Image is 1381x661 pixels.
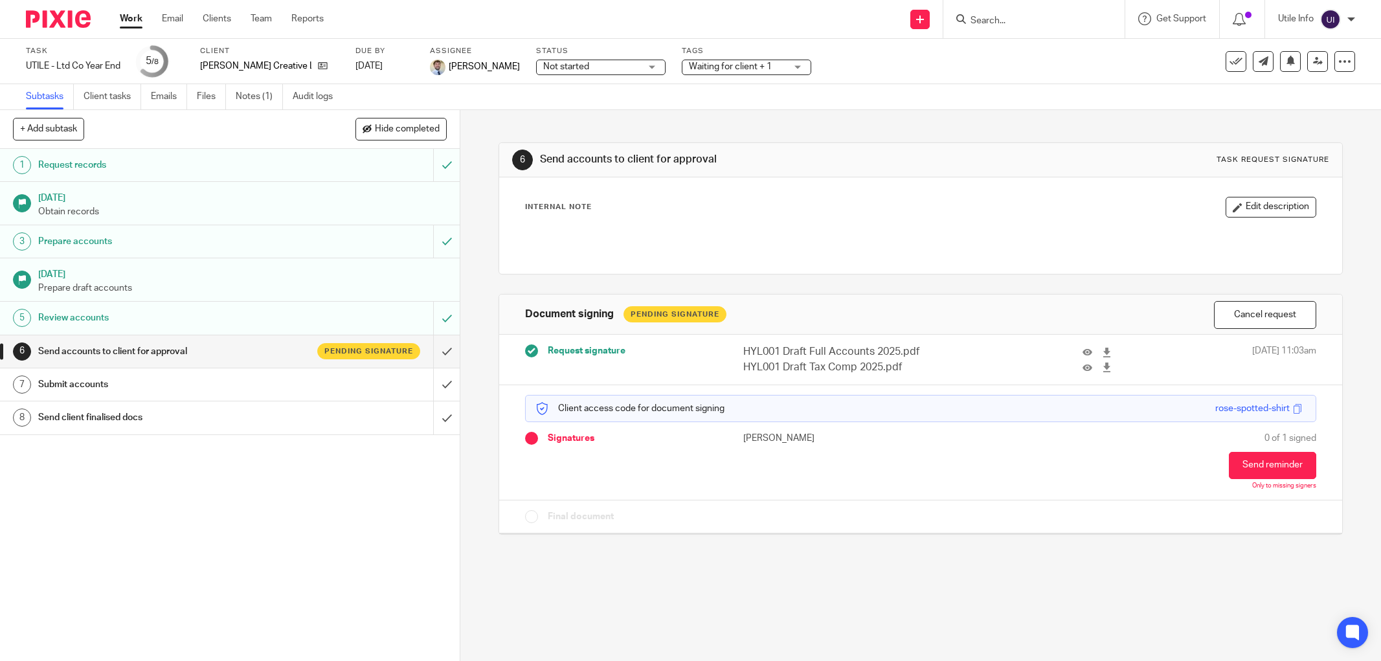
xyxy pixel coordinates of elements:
h1: [DATE] [38,188,447,205]
small: /8 [152,58,159,65]
button: Hide completed [355,118,447,140]
p: Utile Info [1278,12,1314,25]
h1: Send client finalised docs [38,408,293,427]
a: Clients [203,12,231,25]
h1: Request records [38,155,293,175]
a: Team [251,12,272,25]
a: Notes (1) [236,84,283,109]
span: Signatures [548,432,594,445]
span: Waiting for client + 1 [689,62,772,71]
span: [DATE] 11:03am [1252,344,1316,375]
label: Status [536,46,666,56]
p: Client access code for document signing [535,402,724,415]
label: Tags [682,46,811,56]
a: Work [120,12,142,25]
span: Pending signature [324,346,413,357]
p: Obtain records [38,205,447,218]
img: Pixie [26,10,91,28]
label: Task [26,46,120,56]
p: HYL001 Draft Full Accounts 2025.pdf [743,344,964,359]
span: Hide completed [375,124,440,135]
label: Assignee [430,46,520,56]
img: svg%3E [1320,9,1341,30]
h1: Prepare accounts [38,232,293,251]
p: Prepare draft accounts [38,282,447,295]
h1: Document signing [525,308,614,321]
button: Send reminder [1229,452,1316,479]
h1: Send accounts to client for approval [38,342,293,361]
div: UTILE - Ltd Co Year End [26,60,120,73]
a: Reports [291,12,324,25]
p: Only to missing signers [1252,482,1316,490]
p: HYL001 Draft Tax Comp 2025.pdf [743,360,964,375]
button: Edit description [1226,197,1316,218]
span: [DATE] [355,62,383,71]
a: Subtasks [26,84,74,109]
button: + Add subtask [13,118,84,140]
div: 1 [13,156,31,174]
span: [PERSON_NAME] [449,60,520,73]
a: Client tasks [84,84,141,109]
p: Internal Note [525,202,592,212]
label: Client [200,46,339,56]
div: 6 [512,150,533,170]
div: 6 [13,342,31,361]
span: 0 of 1 signed [1264,432,1316,445]
a: Emails [151,84,187,109]
span: Get Support [1156,14,1206,23]
div: Pending Signature [623,306,726,322]
span: Request signature [548,344,625,357]
div: 5 [13,309,31,327]
h1: Send accounts to client for approval [540,153,949,166]
h1: Submit accounts [38,375,293,394]
a: Files [197,84,226,109]
div: Task request signature [1217,155,1329,165]
p: [PERSON_NAME] [743,432,921,445]
div: 5 [146,54,159,69]
a: Email [162,12,183,25]
input: Search [969,16,1086,27]
div: rose-spotted-shirt [1215,402,1290,415]
label: Due by [355,46,414,56]
div: 7 [13,375,31,394]
div: 8 [13,409,31,427]
button: Cancel request [1214,301,1316,329]
p: [PERSON_NAME] Creative Ltd [200,60,311,73]
h1: [DATE] [38,265,447,281]
a: Audit logs [293,84,342,109]
span: Final document [548,510,614,523]
div: 3 [13,232,31,251]
span: Not started [543,62,589,71]
img: 1693835698283.jfif [430,60,445,75]
h1: Review accounts [38,308,293,328]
